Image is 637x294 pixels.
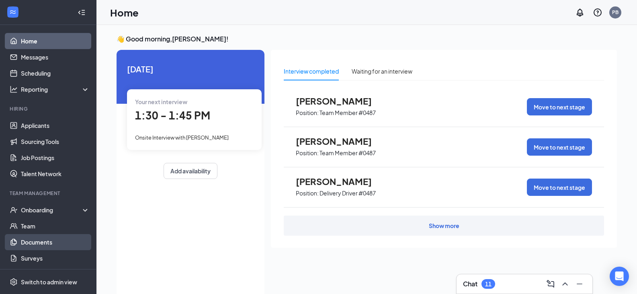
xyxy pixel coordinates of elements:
[78,8,86,16] svg: Collapse
[21,65,90,81] a: Scheduling
[527,179,592,196] button: Move to next stage
[527,98,592,115] button: Move to next stage
[485,281,492,288] div: 11
[610,267,629,286] div: Open Intercom Messenger
[110,6,139,19] h1: Home
[21,117,90,134] a: Applicants
[21,250,90,266] a: Surveys
[9,8,17,16] svg: WorkstreamLogo
[135,98,187,105] span: Your next interview
[559,278,571,290] button: ChevronUp
[612,9,619,16] div: PB
[575,8,585,17] svg: Notifications
[21,234,90,250] a: Documents
[10,206,18,214] svg: UserCheck
[296,149,319,157] p: Position:
[135,109,210,122] span: 1:30 - 1:45 PM
[544,278,557,290] button: ComposeMessage
[21,134,90,150] a: Sourcing Tools
[296,109,319,117] p: Position:
[21,218,90,234] a: Team
[593,8,602,17] svg: QuestionInfo
[575,279,584,289] svg: Minimize
[320,109,376,117] p: Team Member #0487
[546,279,555,289] svg: ComposeMessage
[463,280,477,288] h3: Chat
[429,222,459,230] div: Show more
[117,35,617,43] h3: 👋 Good morning, [PERSON_NAME] !
[21,150,90,166] a: Job Postings
[10,278,18,286] svg: Settings
[284,67,339,76] div: Interview completed
[573,278,586,290] button: Minimize
[10,190,88,197] div: Team Management
[164,163,217,179] button: Add availability
[10,105,88,112] div: Hiring
[21,166,90,182] a: Talent Network
[21,85,90,93] div: Reporting
[320,189,376,197] p: Delivery Driver #0487
[527,138,592,156] button: Move to next stage
[352,67,412,76] div: Waiting for an interview
[560,279,570,289] svg: ChevronUp
[296,189,319,197] p: Position:
[21,206,83,214] div: Onboarding
[296,176,384,187] span: [PERSON_NAME]
[135,134,229,141] span: Onsite Interview with [PERSON_NAME]
[21,33,90,49] a: Home
[296,96,384,106] span: [PERSON_NAME]
[127,63,254,75] span: [DATE]
[10,85,18,93] svg: Analysis
[296,136,384,146] span: [PERSON_NAME]
[21,49,90,65] a: Messages
[320,149,376,157] p: Team Member #0487
[21,278,77,286] div: Switch to admin view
